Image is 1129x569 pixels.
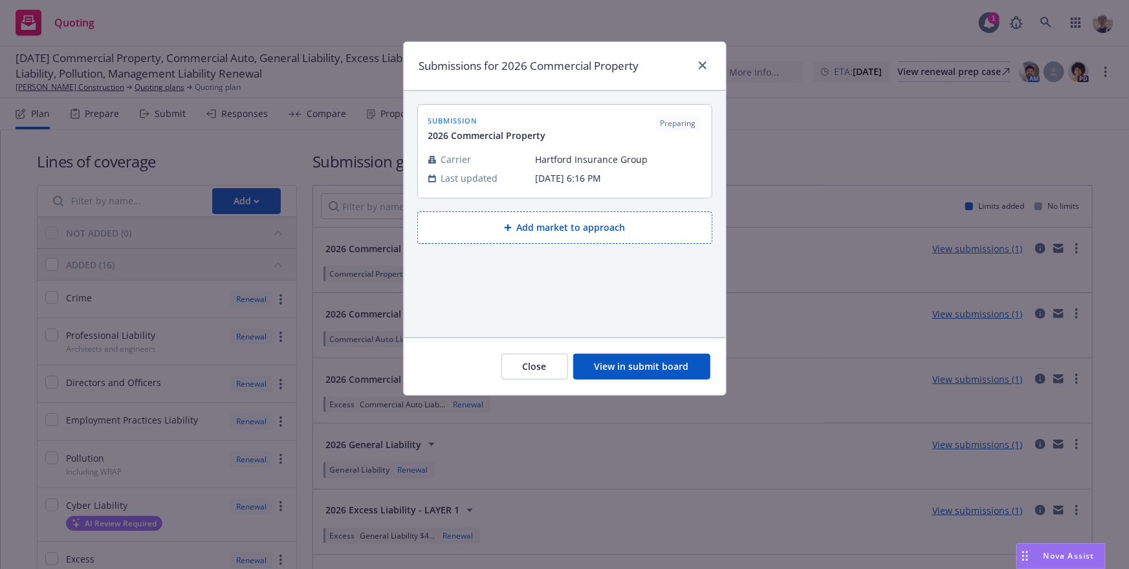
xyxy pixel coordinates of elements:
span: submission [428,115,546,126]
span: Hartford Insurance Group [536,153,701,166]
button: Add market to approach [417,211,712,244]
button: Close [501,354,568,380]
button: Nova Assist [1016,543,1106,569]
span: Carrier [441,153,472,166]
div: Drag to move [1017,544,1033,568]
span: Nova Assist [1044,550,1095,561]
span: Last updated [441,171,498,185]
span: [DATE] 6:16 PM [536,171,701,185]
button: View in submit board [573,354,710,380]
span: 2026 Commercial Property [428,129,546,142]
span: Preparing [661,118,696,129]
h1: Submissions for 2026 Commercial Property [419,58,639,74]
a: close [695,58,710,73]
